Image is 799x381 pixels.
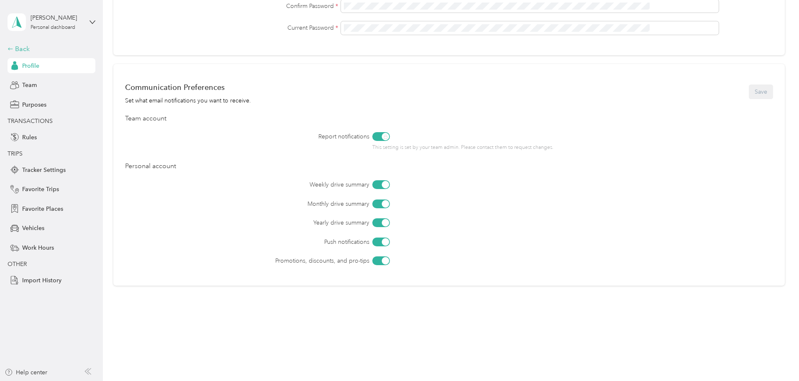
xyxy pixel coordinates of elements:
p: This setting is set by your team admin. Please contact them to request changes. [372,144,623,151]
label: Report notifications [172,132,369,141]
span: Import History [22,276,61,285]
label: Push notifications [172,238,369,246]
label: Weekly drive summary [172,180,369,189]
div: Back [8,44,91,54]
div: Personal account [125,161,773,171]
span: TRIPS [8,150,23,157]
label: Confirm Password [125,2,338,10]
iframe: Everlance-gr Chat Button Frame [752,334,799,381]
span: Purposes [22,100,46,109]
span: TRANSACTIONS [8,118,53,125]
div: Personal dashboard [31,25,75,30]
div: Team account [125,114,773,124]
span: Work Hours [22,243,54,252]
span: OTHER [8,261,27,268]
div: [PERSON_NAME] [31,13,83,22]
div: Communication Preferences [125,83,251,92]
label: Current Password [125,23,338,32]
span: Profile [22,61,39,70]
span: Favorite Places [22,205,63,213]
label: Monthly drive summary [172,199,369,208]
label: Yearly drive summary [172,218,369,227]
button: Help center [5,368,47,377]
span: Rules [22,133,37,142]
span: Vehicles [22,224,44,233]
div: Set what email notifications you want to receive. [125,96,251,105]
label: Promotions, discounts, and pro-tips [172,256,369,265]
span: Favorite Trips [22,185,59,194]
span: Tracker Settings [22,166,66,174]
span: Team [22,81,37,89]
